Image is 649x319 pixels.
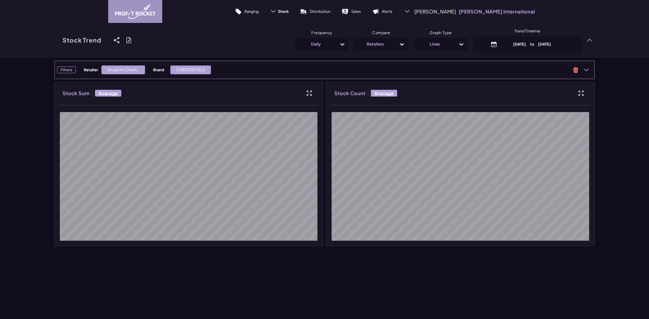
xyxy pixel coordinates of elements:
p: Alerts [382,9,392,14]
span: Stock [278,9,289,14]
span: Average [371,90,397,97]
div: Lines [417,39,452,50]
a: Distribution [294,3,336,20]
div: Retailers [358,39,392,50]
a: Sales [336,3,367,20]
a: Alerts [367,3,398,20]
a: Stock Trend [54,29,110,51]
span: [PERSON_NAME] [414,8,456,15]
p: Sales [351,9,361,14]
div: Daily [298,39,333,50]
h3: Filters [57,67,76,73]
span: to [526,42,538,46]
p: [PERSON_NAME] International [459,8,535,15]
span: Frequency [311,30,332,35]
p: Distribution [310,9,330,14]
div: CHESTERFIELD [170,65,211,74]
img: image [115,4,155,19]
p: Ranging [244,9,259,14]
h4: Retailer [84,67,98,72]
span: Compare [372,30,390,35]
h4: Brand [153,67,167,72]
span: Graph Type [430,30,452,35]
span: Average [95,90,121,97]
h3: Stock Sum [63,90,90,97]
h3: Stock Count [334,90,365,97]
a: Ranging [229,3,264,20]
p: [DATE] [DATE] [500,42,564,47]
span: Trend Timeline [514,28,540,33]
div: Shoprite Check.. [101,65,145,74]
